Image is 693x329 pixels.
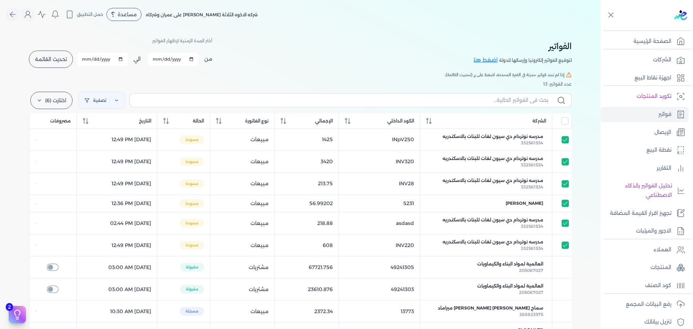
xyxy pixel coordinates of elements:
div: عدد الفواتير: 13 [29,81,572,87]
a: الشركات [601,52,689,68]
td: 56.99202 [274,195,339,212]
a: المنتجات [601,260,689,275]
span: سماح [PERSON_NAME] [PERSON_NAME] ميراماد [438,305,543,311]
span: الإجمالي [315,118,333,124]
p: نقطة البيع [646,146,671,155]
span: مدرسه نوتردام دي سيون لغات للبنات بالاسكندريه [443,133,543,140]
span: 332561534 [521,162,543,168]
button: 2 [9,306,26,323]
td: [DATE] 02:44 PM [77,212,157,234]
span: 2 [6,303,13,311]
span: 332561534 [521,140,543,146]
a: رفع البيانات المجمع [601,297,689,312]
p: تكويد المنتجات [637,92,671,101]
span: 205087027 [519,268,543,273]
a: كود الصنف [601,278,689,293]
span: إذا لم تجد فواتير حديثة في الفترة المحددة، اضغط على زر (تحديث القائمة). [445,72,565,78]
p: تحليل الفواتير بالذكاء الاصطناعي [604,181,672,200]
a: تحليل الفواتير بالذكاء الاصطناعي [601,178,689,203]
span: نوع الفاتورة [245,118,269,124]
td: [DATE] 12:49 PM [77,129,157,151]
span: مسودة [180,219,204,228]
span: شركه الاخوه الثلاثة [PERSON_NAME] على عمران وشركاه [146,12,258,17]
button: حمل التطبيق [64,8,105,21]
td: 608 [274,234,339,256]
a: الاجور والمرتبات [601,224,689,239]
p: لتوقيع الفواتير إلكترونيا وإرسالها للدولة [499,56,572,65]
a: اضغط هنا [474,56,499,64]
a: التقارير [601,161,689,176]
td: 218.88 [274,212,339,234]
input: بحث في الفواتير الحالية... [136,96,548,104]
td: 1425 [274,129,339,151]
p: أختر المدة الزمنية لإظهار الفواتير [152,36,212,46]
p: تجهيز اقرار القيمة المضافة [610,209,671,218]
span: 205087027 [519,290,543,295]
a: تجهيز اقرار القيمة المضافة [601,206,689,221]
td: مبيعات [210,129,275,151]
span: مساعدة [118,12,137,17]
span: حمل التطبيق [77,11,103,18]
span: مسودة [180,157,204,166]
a: الإيصال [601,125,689,140]
span: مدرسه نوتردام دي سيون لغات للبنات بالاسكندريه [443,239,543,245]
span: مسودة [180,241,204,250]
td: INV320 [339,151,420,173]
span: الحالة [193,118,204,124]
a: نقطة البيع [601,143,689,158]
p: فواتير [658,110,671,119]
div: - [35,181,71,187]
p: الاجور والمرتبات [636,226,671,236]
span: الشركة [532,118,546,124]
td: [DATE] 12:36 PM [77,195,157,212]
p: الشركات [653,55,671,65]
a: فواتير [601,107,689,122]
span: مسودة [180,135,204,144]
td: مبيعات [210,151,275,173]
td: 213.75 [274,173,339,195]
label: الي [134,55,141,63]
label: اختارت (6) [30,92,73,109]
td: [DATE] 12:49 PM [77,234,157,256]
span: تحديث القائمة [35,57,67,62]
a: العملاء [601,242,689,257]
div: مساعدة [106,8,141,21]
p: العملاء [654,245,671,255]
td: [DATE] 12:49 PM [77,173,157,195]
p: كود الصنف [645,281,671,290]
img: logo [674,10,687,20]
span: التاريخ [139,118,151,124]
td: مبيعات [210,234,275,256]
div: - [35,159,71,165]
span: مدرسه نوتردام دي سيون لغات للبنات بالاسكندريه [443,217,543,223]
span: مسودة [180,199,204,208]
label: من [204,55,212,63]
p: الصفحة الرئيسية [633,37,671,46]
td: 3420 [274,151,339,173]
div: - [35,242,71,248]
p: تنزيل بياناتك [644,317,671,327]
p: التقارير [657,164,671,173]
span: مدرسه نوتردام دي سيون لغات للبنات بالاسكندريه [443,177,543,184]
p: الإيصال [654,128,671,137]
td: مبيعات [210,173,275,195]
span: 332561534 [521,224,543,229]
p: رفع البيانات المجمع [626,300,671,309]
span: 332561534 [521,184,543,190]
td: asdasd [339,212,420,234]
div: - [35,137,71,143]
td: 5231 [339,195,420,212]
h2: الفواتير [474,40,572,53]
span: مدرسه نوتردام دي سيون لغات للبنات بالاسكندريه [443,155,543,162]
td: [DATE] 12:49 PM [77,151,157,173]
a: اجهزة نقاط البيع [601,70,689,86]
td: INV28 [339,173,420,195]
span: العالمية لمواد البناء والكيماويات [477,261,543,267]
span: الكود الداخلي [387,118,414,124]
span: [PERSON_NAME] [506,200,543,207]
a: تصفية [78,92,125,109]
span: 332561534 [521,246,543,251]
button: تحديث القائمة [29,51,73,68]
td: INpV250 [339,129,420,151]
td: مبيعات [210,212,275,234]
